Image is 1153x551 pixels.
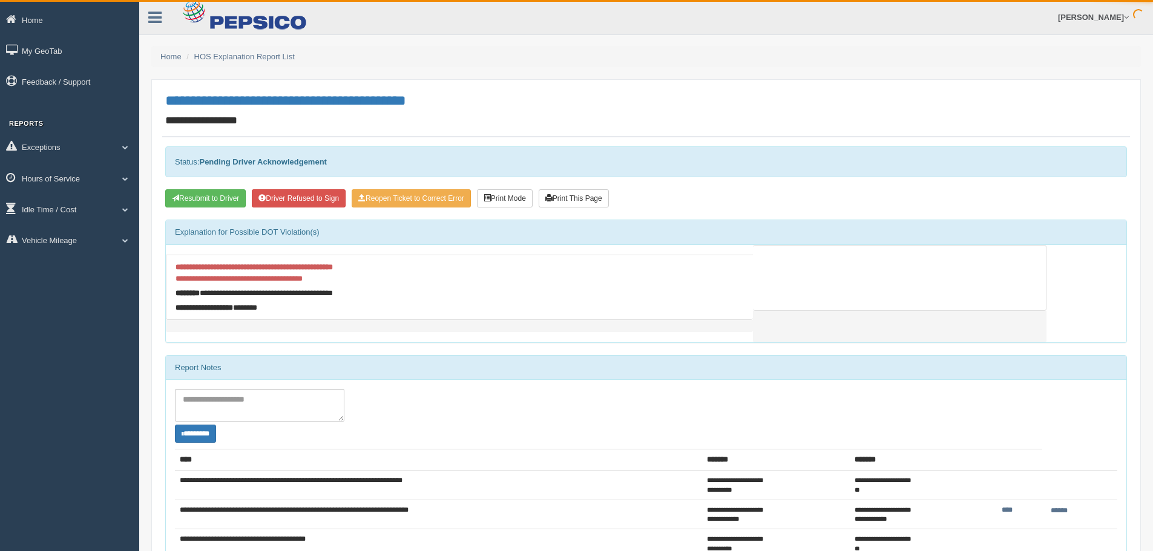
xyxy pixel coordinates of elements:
[166,220,1126,244] div: Explanation for Possible DOT Violation(s)
[166,356,1126,380] div: Report Notes
[160,52,182,61] a: Home
[194,52,295,61] a: HOS Explanation Report List
[352,189,471,207] button: Reopen Ticket
[175,425,216,443] button: Change Filter Options
[539,189,609,207] button: Print This Page
[165,146,1127,177] div: Status:
[477,189,533,207] button: Print Mode
[252,189,346,207] button: Driver Refused to Sign
[199,157,326,166] strong: Pending Driver Acknowledgement
[165,189,246,207] button: Resubmit To Driver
